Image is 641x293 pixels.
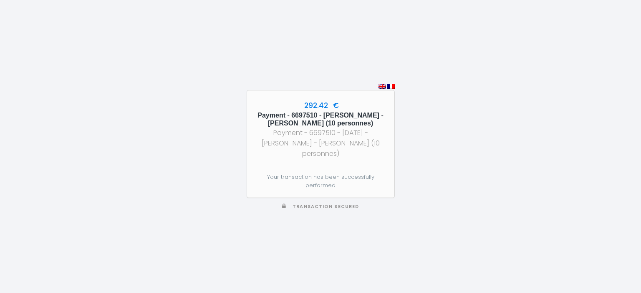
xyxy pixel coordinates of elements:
[302,100,339,110] span: 292.42 €
[255,111,387,127] h5: Payment - 6697510 - [PERSON_NAME] - [PERSON_NAME] (10 personnes)
[293,203,359,210] span: Transaction secured
[255,128,387,159] div: Payment - 6697510 - [DATE] - [PERSON_NAME] - [PERSON_NAME] (10 personnes)
[387,84,395,89] img: fr.png
[379,84,386,89] img: en.png
[256,173,385,190] p: Your transaction has been successfully performed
